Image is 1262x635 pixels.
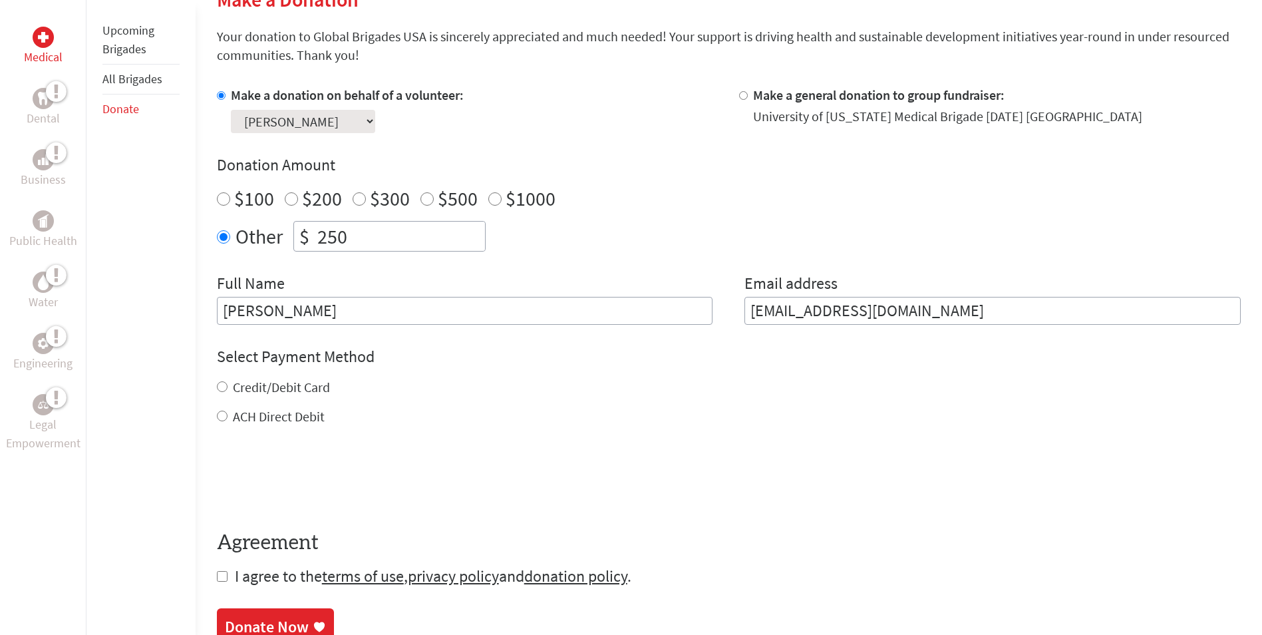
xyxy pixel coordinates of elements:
[315,222,485,251] input: Enter Amount
[21,149,66,189] a: BusinessBusiness
[38,32,49,43] img: Medical
[27,109,60,128] p: Dental
[235,566,631,586] span: I agree to the , and .
[38,214,49,228] img: Public Health
[33,88,54,109] div: Dental
[33,272,54,293] div: Water
[9,210,77,250] a: Public HealthPublic Health
[217,531,1241,555] h4: Agreement
[408,566,499,586] a: privacy policy
[753,87,1005,103] label: Make a general donation to group fundraiser:
[217,27,1241,65] p: Your donation to Global Brigades USA is sincerely appreciated and much needed! Your support is dr...
[744,273,838,297] label: Email address
[24,27,63,67] a: MedicalMedical
[370,186,410,211] label: $300
[102,71,162,87] a: All Brigades
[33,333,54,354] div: Engineering
[217,273,285,297] label: Full Name
[33,27,54,48] div: Medical
[13,354,73,373] p: Engineering
[102,95,180,124] li: Donate
[24,48,63,67] p: Medical
[102,16,180,65] li: Upcoming Brigades
[236,221,283,252] label: Other
[524,566,627,586] a: donation policy
[217,154,1241,176] h4: Donation Amount
[9,232,77,250] p: Public Health
[217,453,419,505] iframe: reCAPTCHA
[13,333,73,373] a: EngineeringEngineering
[27,88,60,128] a: DentalDental
[38,154,49,165] img: Business
[231,87,464,103] label: Make a donation on behalf of a volunteer:
[233,408,325,425] label: ACH Direct Debit
[29,293,58,312] p: Water
[29,272,58,312] a: WaterWater
[21,170,66,189] p: Business
[217,346,1241,367] h4: Select Payment Method
[102,101,139,116] a: Donate
[234,186,274,211] label: $100
[33,394,54,415] div: Legal Empowerment
[3,415,83,453] p: Legal Empowerment
[233,379,330,395] label: Credit/Debit Card
[322,566,404,586] a: terms of use
[753,107,1142,126] div: University of [US_STATE] Medical Brigade [DATE] [GEOGRAPHIC_DATA]
[506,186,555,211] label: $1000
[3,394,83,453] a: Legal EmpowermentLegal Empowerment
[302,186,342,211] label: $200
[217,297,713,325] input: Enter Full Name
[38,274,49,290] img: Water
[33,149,54,170] div: Business
[102,23,154,57] a: Upcoming Brigades
[33,210,54,232] div: Public Health
[102,65,180,95] li: All Brigades
[38,92,49,105] img: Dental
[38,401,49,409] img: Legal Empowerment
[438,186,478,211] label: $500
[38,338,49,349] img: Engineering
[744,297,1241,325] input: Your Email
[294,222,315,251] div: $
